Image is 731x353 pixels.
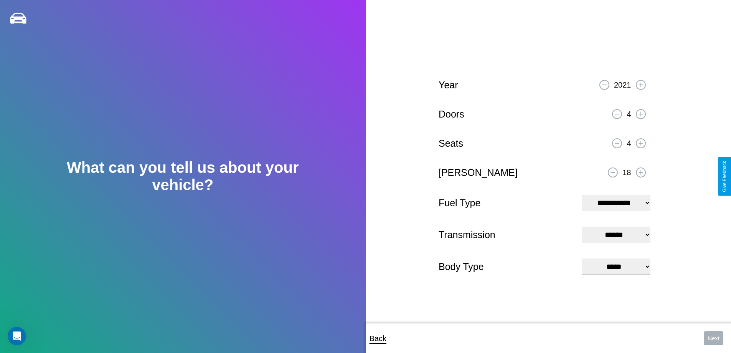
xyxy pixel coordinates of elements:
p: Seats [439,135,463,152]
p: 4 [627,136,631,150]
h2: What can you tell us about your vehicle? [36,159,329,194]
p: 2021 [614,78,631,92]
p: Fuel Type [439,194,574,212]
p: Back [370,331,386,345]
p: 18 [622,166,631,179]
p: Transmission [439,226,574,244]
p: [PERSON_NAME] [439,164,518,181]
button: Next [704,331,723,345]
iframe: Intercom live chat [8,327,26,345]
div: Give Feedback [722,161,727,192]
p: 4 [627,107,631,121]
p: Year [439,76,458,94]
p: Doors [439,106,464,123]
p: Body Type [439,258,574,275]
